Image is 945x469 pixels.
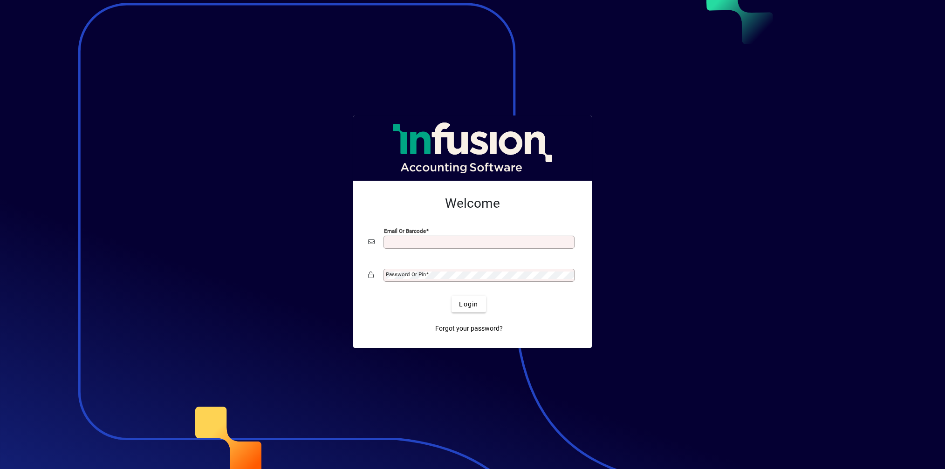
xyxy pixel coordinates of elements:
h2: Welcome [368,196,577,211]
span: Forgot your password? [435,324,503,333]
mat-label: Email or Barcode [384,228,426,234]
mat-label: Password or Pin [386,271,426,278]
button: Login [452,296,486,313]
a: Forgot your password? [431,320,507,337]
span: Login [459,299,478,309]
